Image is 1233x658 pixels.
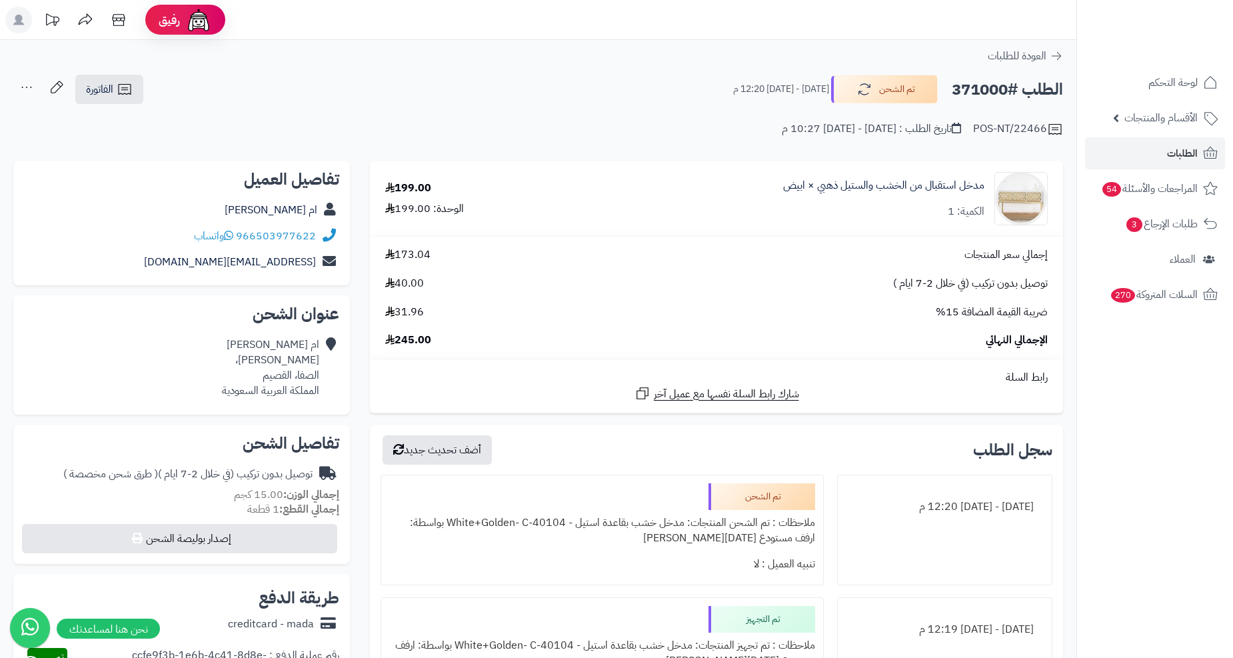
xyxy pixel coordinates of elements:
[389,510,815,551] div: ملاحظات : تم الشحن المنتجات: مدخل خشب بقاعدة استيل - White+Golden- C-40104 بواسطة: ارفف مستودع [D...
[35,7,69,37] a: تحديثات المنصة
[159,12,180,28] span: رفيق
[1085,243,1225,275] a: العملاء
[375,370,1058,385] div: رابط السلة
[733,83,829,96] small: [DATE] - [DATE] 12:20 م
[22,524,337,553] button: إصدار بوليصة الشحن
[144,254,316,270] a: [EMAIL_ADDRESS][DOMAIN_NAME]
[846,494,1044,520] div: [DATE] - [DATE] 12:20 م
[383,435,492,465] button: أضف تحديث جديد
[1085,67,1225,99] a: لوحة التحكم
[708,606,815,633] div: تم التجهيز
[973,442,1052,458] h3: سجل الطلب
[385,181,431,196] div: 199.00
[259,590,339,606] h2: طريقة الدفع
[964,247,1048,263] span: إجمالي سعر المنتجات
[63,466,158,482] span: ( طرق شحن مخصصة )
[185,7,212,33] img: ai-face.png
[279,501,339,517] strong: إجمالي القطع:
[1085,208,1225,240] a: طلبات الإرجاع3
[831,75,938,103] button: تم الشحن
[1167,144,1198,163] span: الطلبات
[952,76,1063,103] h2: الطلب #371000
[24,306,339,322] h2: عنوان الشحن
[654,387,799,402] span: شارك رابط السلة نفسها مع عميل آخر
[1142,33,1220,61] img: logo-2.png
[1110,285,1198,304] span: السلات المتروكة
[389,551,815,577] div: تنبيه العميل : لا
[948,204,984,219] div: الكمية: 1
[385,276,424,291] span: 40.00
[846,617,1044,643] div: [DATE] - [DATE] 12:19 م
[1124,109,1198,127] span: الأقسام والمنتجات
[24,435,339,451] h2: تفاصيل الشحن
[1102,182,1121,197] span: 54
[973,121,1063,137] div: POS-NT/22466
[1085,279,1225,311] a: السلات المتروكة270
[225,202,317,218] a: ام [PERSON_NAME]
[234,487,339,503] small: 15.00 كجم
[1126,217,1142,232] span: 3
[385,305,424,320] span: 31.96
[708,483,815,510] div: تم الشحن
[634,385,799,402] a: شارك رابط السلة نفسها مع عميل آخر
[893,276,1048,291] span: توصيل بدون تركيب (في خلال 2-7 ايام )
[194,228,233,244] a: واتساب
[988,48,1063,64] a: العودة للطلبات
[1125,215,1198,233] span: طلبات الإرجاع
[24,171,339,187] h2: تفاصيل العميل
[222,337,319,398] div: ام [PERSON_NAME] [PERSON_NAME]، الصفا، القصيم المملكة العربية السعودية
[236,228,316,244] a: 966503977622
[1101,179,1198,198] span: المراجعات والأسئلة
[385,201,464,217] div: الوحدة: 199.00
[986,333,1048,348] span: الإجمالي النهائي
[988,48,1046,64] span: العودة للطلبات
[995,172,1047,225] img: 1746014611-1-90x90.jpg
[1170,250,1196,269] span: العملاء
[1085,173,1225,205] a: المراجعات والأسئلة54
[1085,137,1225,169] a: الطلبات
[63,467,313,482] div: توصيل بدون تركيب (في خلال 2-7 ايام )
[385,247,431,263] span: 173.04
[782,121,961,137] div: تاريخ الطلب : [DATE] - [DATE] 10:27 م
[783,178,984,193] a: مدخل استقبال من الخشب والستيل ذهبي × ابيض
[936,305,1048,320] span: ضريبة القيمة المضافة 15%
[1148,73,1198,92] span: لوحة التحكم
[75,75,143,104] a: الفاتورة
[283,487,339,503] strong: إجمالي الوزن:
[385,333,431,348] span: 245.00
[228,617,314,632] div: creditcard - mada
[86,81,113,97] span: الفاتورة
[1111,288,1135,303] span: 270
[247,501,339,517] small: 1 قطعة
